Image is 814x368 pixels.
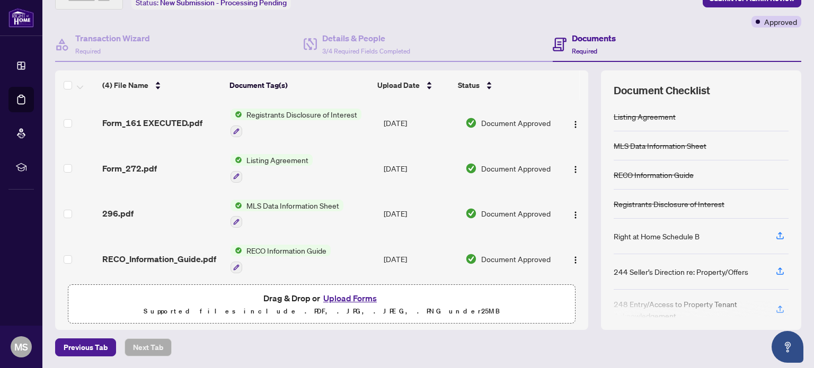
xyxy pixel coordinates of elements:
[379,191,461,237] td: [DATE]
[75,32,150,44] h4: Transaction Wizard
[572,47,597,55] span: Required
[379,100,461,146] td: [DATE]
[64,339,108,356] span: Previous Tab
[571,256,580,264] img: Logo
[75,305,569,318] p: Supported files include .PDF, .JPG, .JPEG, .PNG under 25 MB
[14,339,28,354] span: MS
[75,47,101,55] span: Required
[102,207,134,220] span: 296.pdf
[614,230,700,242] div: Right at Home Schedule B
[764,16,797,28] span: Approved
[572,32,616,44] h4: Documents
[481,117,551,129] span: Document Approved
[614,298,763,321] div: 248 Entry/Access to Property Tenant Acknowledgement
[465,163,477,174] img: Document Status
[571,165,580,174] img: Logo
[242,200,343,211] span: MLS Data Information Sheet
[373,70,454,100] th: Upload Date
[481,163,551,174] span: Document Approved
[377,79,420,91] span: Upload Date
[98,70,225,100] th: (4) File Name
[231,200,343,228] button: Status IconMLS Data Information Sheet
[68,285,575,324] span: Drag & Drop orUpload FormsSupported files include .PDF, .JPG, .JPEG, .PNG under25MB
[465,208,477,219] img: Document Status
[454,70,552,100] th: Status
[481,253,551,265] span: Document Approved
[55,338,116,356] button: Previous Tab
[231,154,242,166] img: Status Icon
[320,291,380,305] button: Upload Forms
[102,162,157,175] span: Form_272.pdf
[614,111,676,122] div: Listing Agreement
[567,250,584,267] button: Logo
[772,331,803,363] button: Open asap
[614,266,748,277] div: 244 Seller’s Direction re: Property/Offers
[322,32,410,44] h4: Details & People
[614,83,710,98] span: Document Checklist
[567,114,584,131] button: Logo
[242,154,313,166] span: Listing Agreement
[8,8,34,28] img: logo
[571,211,580,219] img: Logo
[242,109,361,120] span: Registrants Disclosure of Interest
[231,109,242,120] img: Status Icon
[465,117,477,129] img: Document Status
[567,160,584,177] button: Logo
[102,79,148,91] span: (4) File Name
[465,253,477,265] img: Document Status
[102,253,216,265] span: RECO_Information_Guide.pdf
[322,47,410,55] span: 3/4 Required Fields Completed
[263,291,380,305] span: Drag & Drop or
[231,200,242,211] img: Status Icon
[242,245,331,256] span: RECO Information Guide
[481,208,551,219] span: Document Approved
[614,198,724,210] div: Registrants Disclosure of Interest
[102,116,202,129] span: Form_161 EXECUTED.pdf
[231,109,361,137] button: Status IconRegistrants Disclosure of Interest
[125,338,172,356] button: Next Tab
[458,79,480,91] span: Status
[379,146,461,191] td: [DATE]
[614,140,706,151] div: MLS Data Information Sheet
[571,120,580,129] img: Logo
[614,169,694,181] div: RECO Information Guide
[567,205,584,222] button: Logo
[225,70,373,100] th: Document Tag(s)
[231,245,331,273] button: Status IconRECO Information Guide
[379,236,461,282] td: [DATE]
[231,245,242,256] img: Status Icon
[231,154,313,183] button: Status IconListing Agreement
